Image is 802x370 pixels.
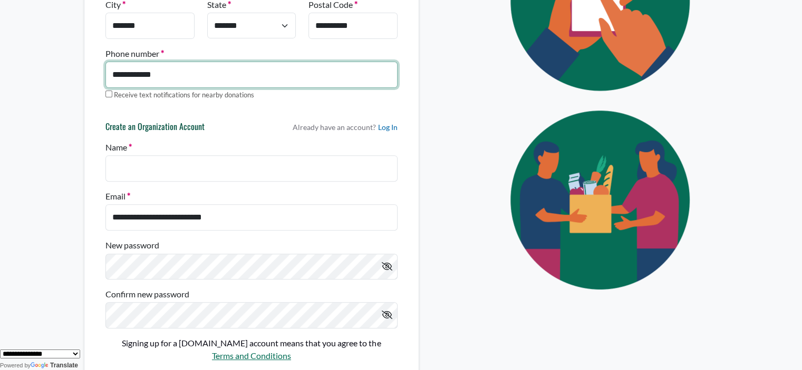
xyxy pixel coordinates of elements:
a: Log In [378,122,398,133]
label: Phone number [105,47,164,60]
label: Name [105,141,132,154]
a: Translate [31,362,78,369]
label: Receive text notifications for nearby donations [114,90,254,101]
label: Confirm new password [105,288,189,301]
h6: Create an Organization Account [105,122,205,136]
img: Google Translate [31,362,50,369]
p: Already have an account? [293,122,398,133]
p: Signing up for a [DOMAIN_NAME] account means that you agree to the [105,337,398,349]
img: Eye Icon [486,101,718,299]
label: New password [105,239,159,252]
label: Email [105,190,130,203]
